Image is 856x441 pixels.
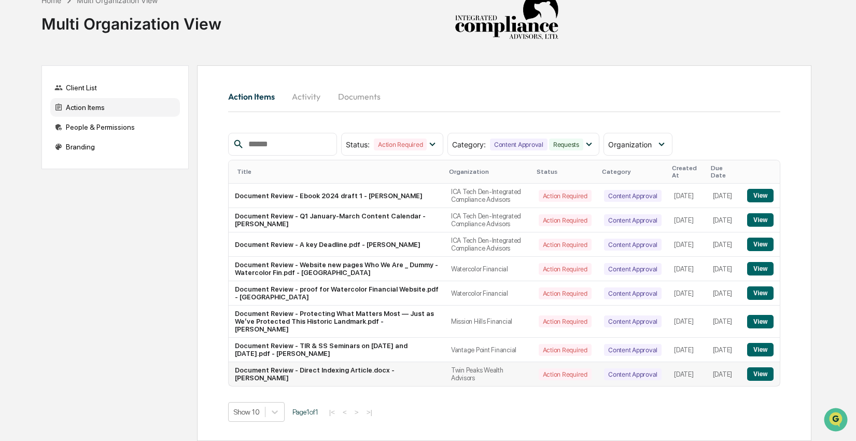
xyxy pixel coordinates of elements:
[707,257,741,281] td: [DATE]
[707,208,741,232] td: [DATE]
[340,408,350,417] button: <
[103,176,125,184] span: Pylon
[539,239,592,251] div: Action Required
[86,131,129,141] span: Attestations
[229,306,445,338] td: Document Review - Protecting What Matters Most — Just as We’ve Protected This Historic Landmark.p...
[229,232,445,257] td: Document Review - A key Deadline.pdf - [PERSON_NAME]
[539,263,592,275] div: Action Required
[75,132,83,140] div: 🗄️
[707,306,741,338] td: [DATE]
[346,140,370,149] span: Status :
[363,408,375,417] button: >|
[229,208,445,232] td: Document Review - Q1 January-March Content Calendar - [PERSON_NAME]
[352,408,362,417] button: >
[50,118,180,136] div: People & Permissions
[283,84,330,109] button: Activity
[445,208,532,232] td: ICA Tech Den-Integrated Compliance Advisors
[6,146,69,165] a: 🔎Data Lookup
[445,338,532,362] td: Vantage Point Financial
[330,84,389,109] button: Documents
[823,407,851,435] iframe: Open customer support
[6,127,71,145] a: 🖐️Preclearance
[537,168,594,175] div: Status
[539,190,592,202] div: Action Required
[539,214,592,226] div: Action Required
[747,286,774,300] button: View
[604,368,662,380] div: Content Approval
[747,213,774,227] button: View
[602,168,664,175] div: Category
[35,79,170,90] div: Start new chat
[176,82,189,95] button: Start new chat
[229,281,445,306] td: Document Review - proof for Watercolor Financial Website.pdf - [GEOGRAPHIC_DATA]
[604,315,662,327] div: Content Approval
[50,98,180,117] div: Action Items
[747,367,774,381] button: View
[747,238,774,251] button: View
[549,139,583,150] div: Requests
[449,168,528,175] div: Organization
[452,140,486,149] span: Category :
[229,257,445,281] td: Document Review - Website new pages Who We Are _ Dummy - Watercolor Fin.pdf - [GEOGRAPHIC_DATA]
[668,232,706,257] td: [DATE]
[707,232,741,257] td: [DATE]
[10,132,19,140] div: 🖐️
[326,408,338,417] button: |<
[707,281,741,306] td: [DATE]
[707,184,741,208] td: [DATE]
[668,184,706,208] td: [DATE]
[668,362,706,386] td: [DATE]
[539,368,592,380] div: Action Required
[668,257,706,281] td: [DATE]
[445,232,532,257] td: ICA Tech Den-Integrated Compliance Advisors
[228,84,283,109] button: Action Items
[41,6,221,33] div: Multi Organization View
[229,184,445,208] td: Document Review - Ebook 2024 draft 1 - [PERSON_NAME]
[490,139,548,150] div: Content Approval
[10,79,29,98] img: 1746055101610-c473b297-6a78-478c-a979-82029cc54cd1
[10,22,189,38] p: How can we help?
[374,139,427,150] div: Action Required
[292,408,318,416] span: Page 1 of 1
[604,190,662,202] div: Content Approval
[229,338,445,362] td: Document Review - TIR & SS Seminars on [DATE] and [DATE].pdf - [PERSON_NAME]
[672,164,702,179] div: Created At
[10,151,19,160] div: 🔎
[608,140,652,149] span: Organization
[539,344,592,356] div: Action Required
[35,90,131,98] div: We're available if you need us!
[668,306,706,338] td: [DATE]
[747,315,774,328] button: View
[21,131,67,141] span: Preclearance
[445,257,532,281] td: Watercolor Financial
[747,189,774,202] button: View
[707,362,741,386] td: [DATE]
[73,175,125,184] a: Powered byPylon
[747,262,774,275] button: View
[707,338,741,362] td: [DATE]
[229,362,445,386] td: Document Review - Direct Indexing Article.docx - [PERSON_NAME]
[228,84,780,109] div: activity tabs
[539,315,592,327] div: Action Required
[50,78,180,97] div: Client List
[539,287,592,299] div: Action Required
[21,150,65,161] span: Data Lookup
[604,214,662,226] div: Content Approval
[604,263,662,275] div: Content Approval
[604,344,662,356] div: Content Approval
[237,168,441,175] div: Title
[747,343,774,356] button: View
[445,184,532,208] td: ICA Tech Den-Integrated Compliance Advisors
[445,306,532,338] td: Mission Hills Financial
[71,127,133,145] a: 🗄️Attestations
[668,338,706,362] td: [DATE]
[711,164,737,179] div: Due Date
[604,239,662,251] div: Content Approval
[668,281,706,306] td: [DATE]
[668,208,706,232] td: [DATE]
[445,362,532,386] td: Twin Peaks Wealth Advisors
[604,287,662,299] div: Content Approval
[50,137,180,156] div: Branding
